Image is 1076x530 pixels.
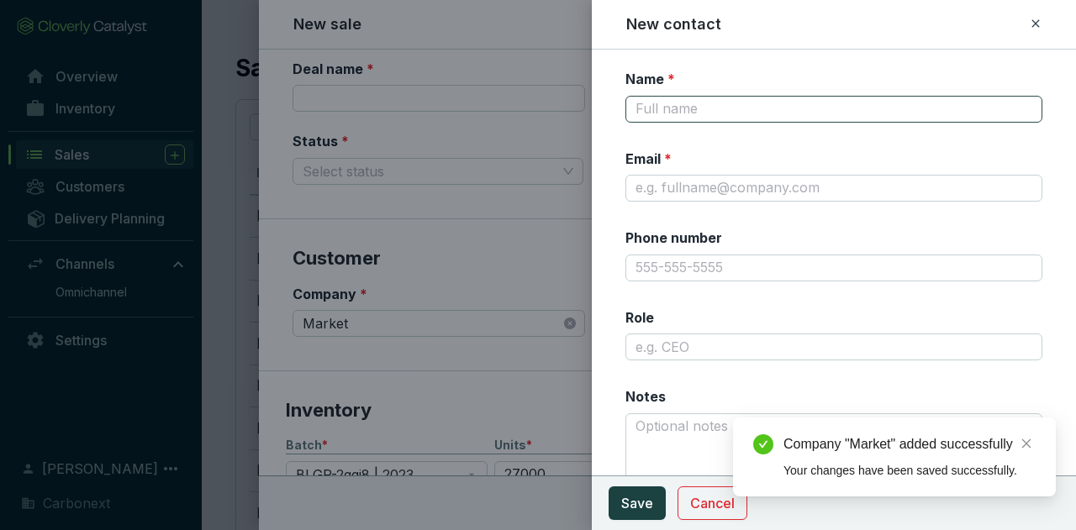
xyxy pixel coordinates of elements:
input: Full name [625,96,1042,123]
button: Cancel [678,486,747,520]
label: Email [625,150,672,168]
button: Save [609,486,666,520]
label: Phone number [625,228,722,247]
label: Notes [625,387,666,406]
input: 555-555-5555 [625,255,1042,281]
h2: New contact [626,13,721,35]
span: check-circle [753,434,773,454]
span: Save [621,493,653,513]
label: Role [625,308,654,327]
div: Company "Market" added successfully [783,434,1036,454]
input: e.g. CEO [625,333,1042,360]
span: close [1021,438,1032,449]
a: Close [1017,434,1036,453]
label: Name [625,70,675,88]
span: Cancel [690,493,735,513]
input: e.g. fullname@company.com [625,175,1042,202]
div: Your changes have been saved successfully. [783,461,1036,480]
